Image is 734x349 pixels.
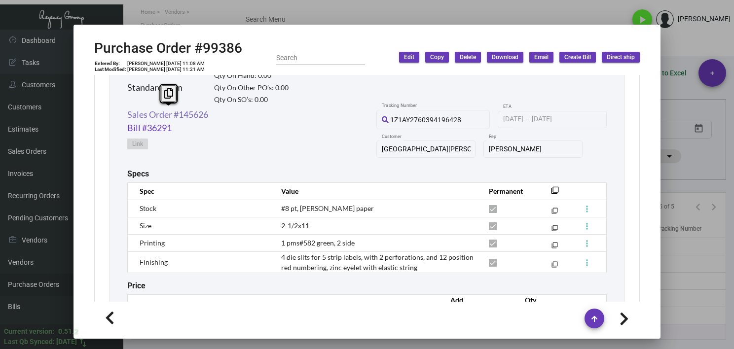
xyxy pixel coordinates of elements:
[479,182,537,200] th: Permanent
[551,189,559,197] mat-icon: filter_none
[127,169,149,178] h2: Specs
[404,53,414,62] span: Edit
[281,204,374,212] span: #8 pt, [PERSON_NAME] paper
[58,326,78,337] div: 0.51.2
[399,52,419,63] button: Edit
[271,182,479,200] th: Value
[551,227,558,233] mat-icon: filter_none
[127,281,146,290] h2: Price
[534,53,549,62] span: Email
[94,67,127,72] td: Last Modified:
[559,52,596,63] button: Create Bill
[127,61,205,67] td: [PERSON_NAME] [DATE] 11:08 AM
[515,295,564,316] th: Qty Received
[132,140,143,148] span: Link
[532,115,579,123] input: End date
[214,84,289,92] h2: Qty On Other PO’s: 0.00
[455,52,481,63] button: Delete
[487,52,523,63] button: Download
[127,67,205,72] td: [PERSON_NAME] [DATE] 11:21 AM
[214,96,289,104] h2: Qty On SO’s: 0.00
[551,209,558,216] mat-icon: filter_none
[127,121,172,135] a: Bill #36291
[551,244,558,250] mat-icon: filter_none
[94,61,127,67] td: Entered By:
[281,221,309,230] span: 2-1/2x11
[551,263,558,270] mat-icon: filter_none
[94,40,242,57] h2: Purchase Order #99386
[4,337,77,347] div: Last Qb Synced: [DATE]
[281,253,474,272] span: 4 die slits for 5 strip labels, with 2 perforations, and 12 position red numbering, zinc eyelet w...
[503,115,523,123] input: Start date
[127,139,148,149] button: Link
[127,82,183,93] h2: Standard Item
[403,295,440,316] th: Discount
[564,295,607,316] th: Closed
[602,52,640,63] button: Direct ship
[265,295,333,316] th: Rate
[214,71,289,80] h2: Qty On Hand: 0.00
[281,239,355,247] span: 1 pms#582 green, 2 side
[196,295,265,316] th: Cartons
[529,52,553,63] button: Email
[440,295,475,316] th: Add Fee
[140,204,156,212] span: Stock
[4,326,54,337] div: Current version:
[425,52,449,63] button: Copy
[140,239,165,247] span: Printing
[390,116,461,124] span: 1Z1AY2760394196428
[333,295,403,316] th: Amount
[492,53,518,62] span: Download
[475,295,515,316] th: Total
[164,88,173,99] i: Copy
[140,258,168,266] span: Finishing
[127,182,271,200] th: Spec
[430,53,444,62] span: Copy
[564,53,591,62] span: Create Bill
[525,115,530,123] span: –
[127,108,208,121] a: Sales Order #145626
[127,295,195,316] th: Qty
[607,53,635,62] span: Direct ship
[460,53,476,62] span: Delete
[140,221,151,230] span: Size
